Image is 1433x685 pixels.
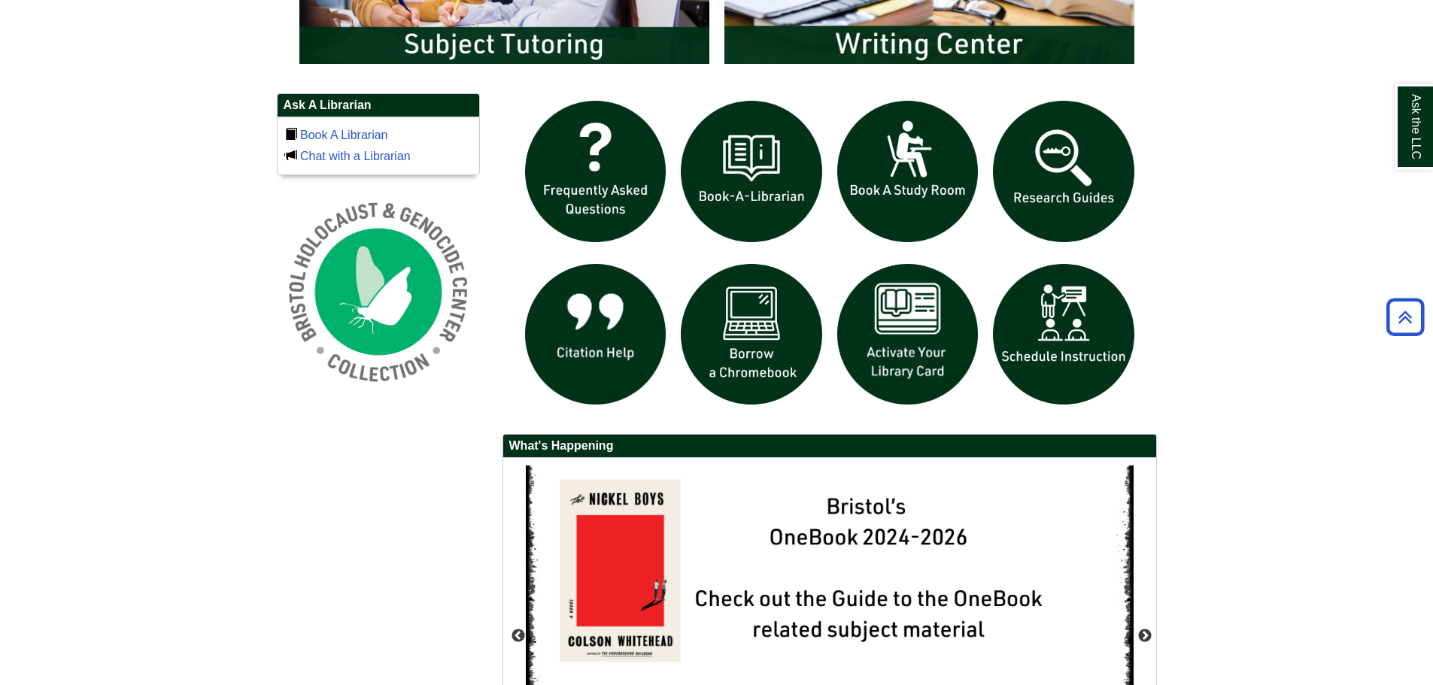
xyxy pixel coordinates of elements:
[673,256,830,413] img: Borrow a chromebook icon links to the borrow a chromebook web page
[300,150,411,162] a: Chat with a Librarian
[511,629,526,644] button: Previous
[300,129,388,141] a: Book A Librarian
[985,93,1142,250] img: Research Guides icon links to research guides web page
[277,190,480,393] img: Holocaust and Genocide Collection
[503,435,1156,458] h2: What's Happening
[518,256,674,413] img: citation help icon links to citation help guide page
[518,93,1142,419] div: slideshow
[1137,629,1152,644] button: Next
[1381,307,1429,327] a: Back to Top
[830,93,986,250] img: book a study room icon links to book a study room web page
[830,256,986,413] img: activate Library Card icon links to form to activate student ID into library card
[518,93,674,250] img: frequently asked questions
[278,94,479,117] h2: Ask A Librarian
[673,93,830,250] img: Book a Librarian icon links to book a librarian web page
[985,256,1142,413] img: For faculty. Schedule Library Instruction icon links to form.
